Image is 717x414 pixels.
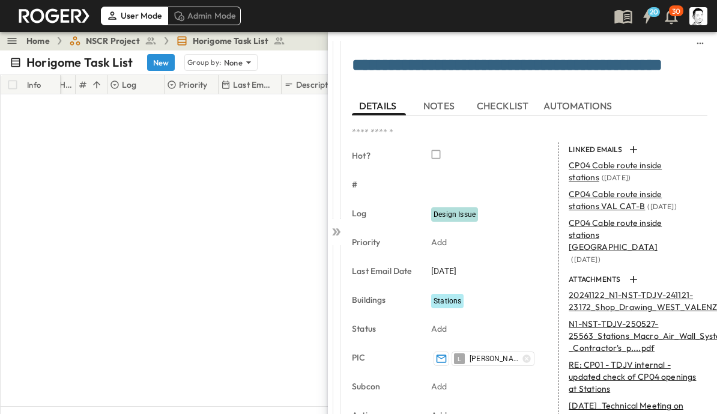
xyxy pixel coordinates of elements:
[352,150,414,162] p: Hot?
[423,100,457,111] span: NOTES
[296,79,340,91] p: Description
[25,75,61,94] div: Info
[569,218,662,252] span: CP04 Cable route inside stations [GEOGRAPHIC_DATA]
[352,323,414,335] p: Status
[569,359,700,395] a: RE: CP01 - TDJV internal - updated check of CP04 openings at Stations
[571,255,600,264] span: ( [DATE] )
[434,297,461,305] span: Stations
[693,36,707,50] button: sidedrawer-menu
[431,265,456,277] span: [DATE]
[147,54,175,71] button: New
[26,54,133,71] p: Horigome Task List
[569,145,624,154] p: LINKED EMAILS
[352,178,414,190] p: #
[650,7,659,17] h6: 20
[26,35,50,47] a: Home
[168,7,241,25] div: Admin Mode
[672,7,680,16] p: 30
[434,210,476,219] span: Design Issue
[352,265,414,277] p: Last Email Date
[569,275,624,284] p: ATTACHMENTS
[179,79,207,91] p: Priority
[352,236,414,248] p: Priority
[233,79,275,91] p: Last Email Date
[470,354,518,364] span: [PERSON_NAME]
[101,7,168,25] div: User Mode
[431,236,447,248] p: Add
[647,202,676,211] span: ( [DATE] )
[187,56,222,68] p: Group by:
[458,359,461,359] span: L
[352,380,414,392] p: Subcon
[352,294,414,306] p: Buildings
[477,100,531,111] span: CHECKLIST
[431,323,447,335] p: Add
[122,79,137,91] p: Log
[543,100,615,111] span: AUTOMATIONS
[359,100,399,111] span: DETAILS
[27,68,41,102] div: Info
[352,352,414,364] p: PIC
[569,189,662,212] span: CP04 Cable route inside stations VAL CAT-B
[602,173,631,182] span: ( [DATE] )
[431,380,447,392] p: Add
[689,7,707,25] img: Profile Picture
[352,207,414,219] p: Log
[86,35,140,47] span: NSCR Project
[224,56,243,68] p: None
[59,79,74,91] p: Hot?
[90,78,103,91] button: Sort
[193,35,268,47] span: Horigome Task List
[26,35,292,47] nav: breadcrumbs
[569,160,662,183] span: CP04 Cable route inside stations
